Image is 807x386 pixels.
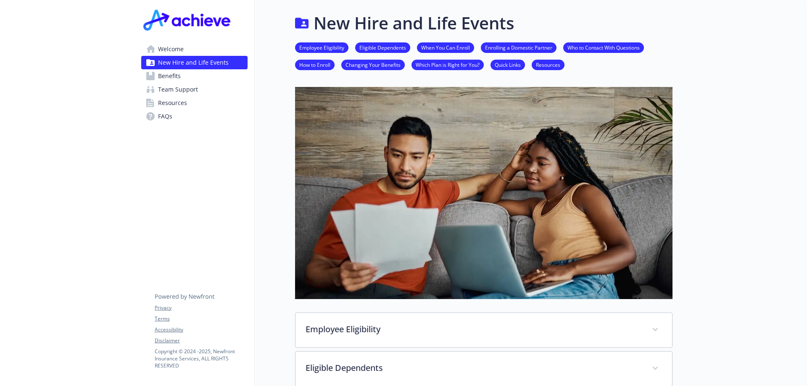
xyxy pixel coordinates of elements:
[295,352,672,386] div: Eligible Dependents
[158,96,187,110] span: Resources
[417,43,474,51] a: When You Can Enroll
[563,43,644,51] a: Who to Contact With Questions
[295,313,672,347] div: Employee Eligibility
[141,83,248,96] a: Team Support
[158,83,198,96] span: Team Support
[295,43,348,51] a: Employee Eligibility
[411,60,484,68] a: Which Plan is Right for You?
[355,43,410,51] a: Eligible Dependents
[481,43,556,51] a: Enrolling a Domestic Partner
[155,348,247,369] p: Copyright © 2024 - 2025 , Newfront Insurance Services, ALL RIGHTS RESERVED
[141,42,248,56] a: Welcome
[141,69,248,83] a: Benefits
[141,56,248,69] a: New Hire and Life Events
[155,304,247,312] a: Privacy
[158,69,181,83] span: Benefits
[141,110,248,123] a: FAQs
[314,11,514,36] h1: New Hire and Life Events
[155,315,247,323] a: Terms
[158,110,172,123] span: FAQs
[532,60,564,68] a: Resources
[155,326,247,333] a: Accessibility
[158,56,229,69] span: New Hire and Life Events
[491,60,525,68] a: Quick Links
[295,60,335,68] a: How to Enroll
[158,42,184,56] span: Welcome
[155,337,247,344] a: Disclaimer
[306,362,642,374] p: Eligible Dependents
[141,96,248,110] a: Resources
[341,60,405,68] a: Changing Your Benefits
[306,323,642,336] p: Employee Eligibility
[295,87,672,299] img: new hire page banner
